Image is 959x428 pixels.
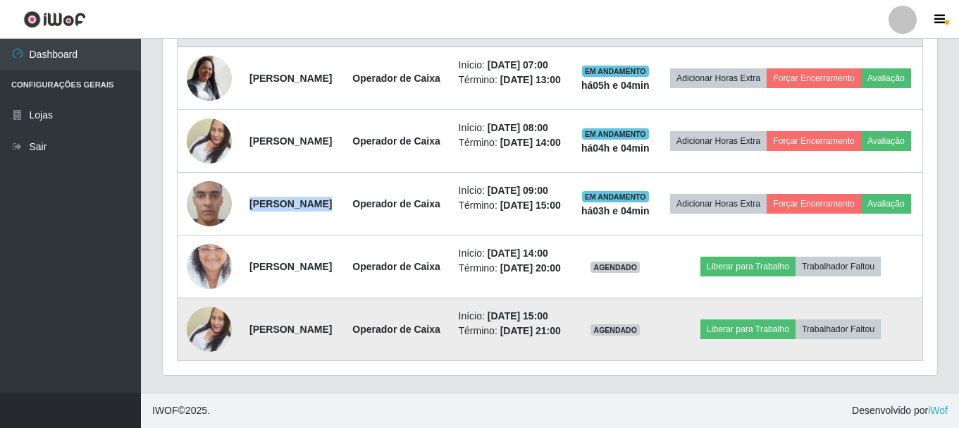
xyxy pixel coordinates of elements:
strong: [PERSON_NAME] [249,324,332,335]
strong: Operador de Caixa [352,261,440,272]
strong: há 04 h e 04 min [581,142,650,154]
strong: [PERSON_NAME] [249,135,332,147]
img: 1742563763298.jpeg [187,101,232,181]
button: Forçar Encerramento [767,194,861,214]
a: iWof [928,405,948,416]
img: 1742563763298.jpeg [187,289,232,369]
span: Desenvolvido por [852,403,948,418]
span: EM ANDAMENTO [582,191,649,202]
button: Adicionar Horas Extra [670,131,767,151]
span: EM ANDAMENTO [582,66,649,77]
span: AGENDADO [590,324,640,336]
li: Início: [459,183,564,198]
button: Avaliação [861,131,911,151]
li: Início: [459,309,564,324]
button: Trabalhador Faltou [796,319,881,339]
strong: [PERSON_NAME] [249,261,332,272]
span: IWOF [152,405,178,416]
img: 1737053662969.jpeg [187,164,232,244]
strong: Operador de Caixa [352,198,440,209]
li: Início: [459,58,564,73]
button: Forçar Encerramento [767,68,861,88]
time: [DATE] 07:00 [488,59,548,71]
button: Avaliação [861,68,911,88]
strong: Operador de Caixa [352,135,440,147]
li: Término: [459,73,564,87]
li: Início: [459,121,564,135]
button: Liberar para Trabalho [700,319,796,339]
strong: [PERSON_NAME] [249,73,332,84]
li: Término: [459,135,564,150]
time: [DATE] 21:00 [500,325,561,336]
li: Início: [459,246,564,261]
button: Avaliação [861,194,911,214]
time: [DATE] 20:00 [500,262,561,274]
strong: [PERSON_NAME] [249,198,332,209]
img: CoreUI Logo [23,11,86,28]
time: [DATE] 14:00 [500,137,561,148]
time: [DATE] 15:00 [500,200,561,211]
button: Liberar para Trabalho [700,257,796,276]
time: [DATE] 15:00 [488,310,548,322]
span: © 2025 . [152,403,210,418]
li: Término: [459,198,564,213]
img: 1677848309634.jpeg [187,226,232,307]
li: Término: [459,324,564,338]
button: Adicionar Horas Extra [670,68,767,88]
time: [DATE] 09:00 [488,185,548,196]
time: [DATE] 14:00 [488,247,548,259]
button: Adicionar Horas Extra [670,194,767,214]
strong: Operador de Caixa [352,324,440,335]
strong: há 03 h e 04 min [581,205,650,216]
button: Trabalhador Faltou [796,257,881,276]
button: Forçar Encerramento [767,131,861,151]
img: 1658436111945.jpeg [187,56,232,101]
strong: Operador de Caixa [352,73,440,84]
span: EM ANDAMENTO [582,128,649,140]
time: [DATE] 13:00 [500,74,561,85]
span: AGENDADO [590,262,640,273]
strong: há 05 h e 04 min [581,80,650,91]
time: [DATE] 08:00 [488,122,548,133]
li: Término: [459,261,564,276]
